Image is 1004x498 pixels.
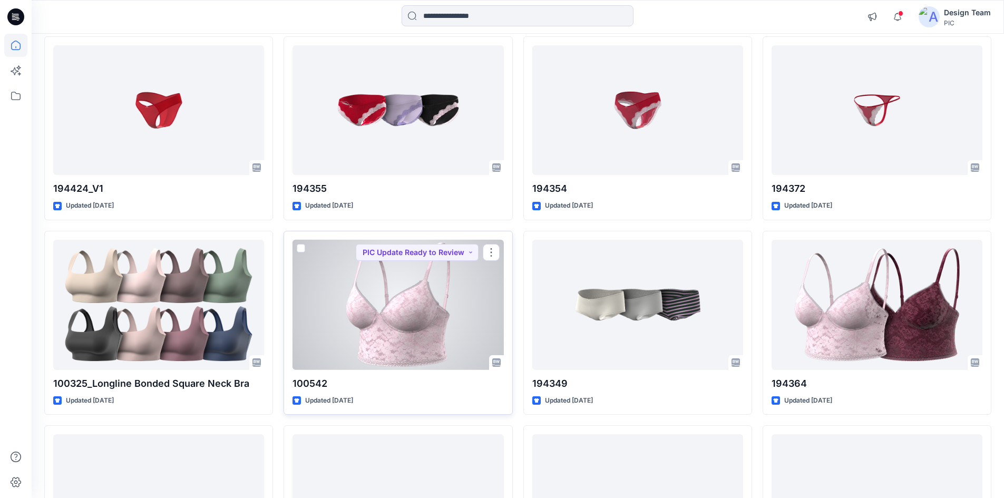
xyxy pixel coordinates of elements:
div: PIC [944,19,991,27]
p: 194354 [532,181,743,196]
p: Updated [DATE] [545,395,593,406]
img: avatar [919,6,940,27]
p: 194349 [532,376,743,391]
p: Updated [DATE] [784,200,832,211]
a: 194424_V1 [53,45,264,175]
p: Updated [DATE] [66,395,114,406]
p: 100325_Longline Bonded Square Neck Bra [53,376,264,391]
a: 194355 [293,45,503,175]
a: 194349 [532,240,743,370]
div: Design Team [944,6,991,19]
p: 100542 [293,376,503,391]
p: Updated [DATE] [66,200,114,211]
p: Updated [DATE] [305,200,353,211]
p: Updated [DATE] [305,395,353,406]
a: 194354 [532,45,743,175]
p: 194424_V1 [53,181,264,196]
p: Updated [DATE] [784,395,832,406]
a: 194364 [772,240,982,370]
a: 100325_Longline Bonded Square Neck Bra [53,240,264,370]
p: 194355 [293,181,503,196]
a: 194372 [772,45,982,175]
p: 194372 [772,181,982,196]
p: Updated [DATE] [545,200,593,211]
p: 194364 [772,376,982,391]
a: 100542 [293,240,503,370]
